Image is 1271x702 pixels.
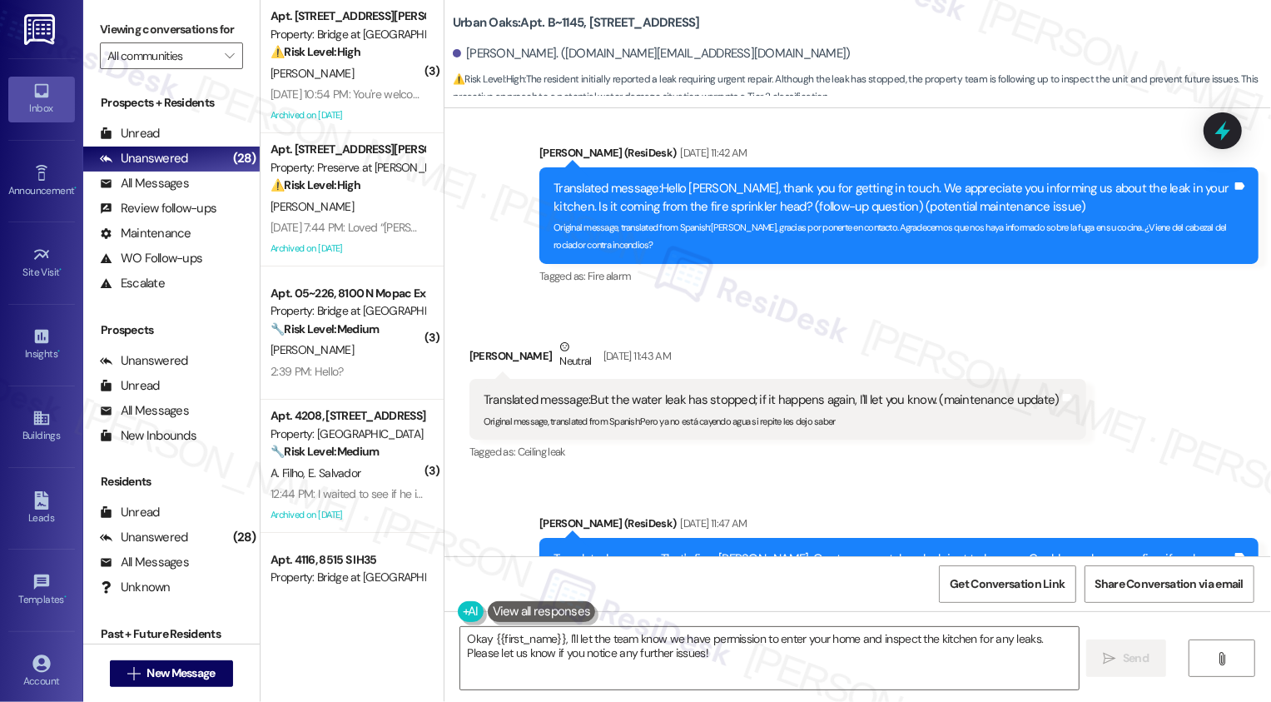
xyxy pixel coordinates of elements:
[271,444,379,459] strong: 🔧 Risk Level: Medium
[271,364,344,379] div: 2:39 PM: Hello?
[539,515,1259,538] div: [PERSON_NAME] (ResiDesk)
[453,71,1271,107] span: : The resident initially reported a leak requiring urgent repair. Although the leak has stopped, ...
[271,285,424,302] div: Apt. 05~226, 8100 N Mopac Expwy
[677,515,747,532] div: [DATE] 11:47 AM
[271,551,424,569] div: Apt. 4116, 8515 S IH35
[950,575,1065,593] span: Get Conversation Link
[100,504,160,521] div: Unread
[271,569,424,586] div: Property: Bridge at [GEOGRAPHIC_DATA]
[1123,650,1149,667] span: Send
[107,42,216,69] input: All communities
[271,466,308,480] span: A. Filho
[74,182,77,194] span: •
[469,440,1086,464] div: Tagged as:
[100,529,188,546] div: Unanswered
[100,554,189,571] div: All Messages
[60,264,62,276] span: •
[599,347,671,365] div: [DATE] 11:43 AM
[554,180,1232,216] div: Translated message: Hello [PERSON_NAME], thank you for getting in touch. We appreciate you inform...
[556,338,594,373] div: Neutral
[271,87,963,102] div: [DATE] 10:54 PM: You're welcome. And just can't handle the pot smell. My shipping materials are i...
[453,14,700,32] b: Urban Oaks: Apt. B~1145, [STREET_ADDRESS]
[83,625,260,643] div: Past + Future Residents
[484,391,1060,409] div: Translated message: But the water leak has stopped; if it happens again, I'll let you know. (main...
[588,269,632,283] span: Fire alarm
[269,238,426,259] div: Archived on [DATE]
[460,627,1079,690] textarea: Okay {{first_name}}, I'll let the team know we have permission to enter your home and inspect the...
[554,550,1232,586] div: Translated message: That's fine, [PERSON_NAME]. Our team can take a look just to be sure. Could y...
[146,665,215,682] span: New Message
[271,321,379,336] strong: 🔧 Risk Level: Medium
[8,568,75,613] a: Templates •
[83,473,260,490] div: Residents
[64,591,67,603] span: •
[83,94,260,112] div: Prospects + Residents
[271,44,360,59] strong: ⚠️ Risk Level: High
[110,660,233,687] button: New Message
[225,49,234,62] i: 
[271,199,354,214] span: [PERSON_NAME]
[271,486,547,501] div: 12:44 PM: I waited to see if he is going to do...and he didn't
[271,66,354,81] span: [PERSON_NAME]
[100,225,191,242] div: Maintenance
[8,241,75,286] a: Site Visit •
[269,505,426,525] div: Archived on [DATE]
[271,302,424,320] div: Property: Bridge at [GEOGRAPHIC_DATA]
[1095,575,1244,593] span: Share Conversation via email
[100,352,188,370] div: Unanswered
[8,486,75,531] a: Leads
[271,342,354,357] span: [PERSON_NAME]
[8,322,75,367] a: Insights •
[269,105,426,126] div: Archived on [DATE]
[100,175,189,192] div: All Messages
[271,177,360,192] strong: ⚠️ Risk Level: High
[127,667,140,680] i: 
[1216,652,1229,665] i: 
[539,264,1259,288] div: Tagged as:
[271,159,424,177] div: Property: Preserve at [PERSON_NAME][GEOGRAPHIC_DATA]
[83,321,260,339] div: Prospects
[271,7,424,25] div: Apt. [STREET_ADDRESS][PERSON_NAME]
[453,72,524,86] strong: ⚠️ Risk Level: High
[271,141,424,158] div: Apt. [STREET_ADDRESS][PERSON_NAME]
[1104,652,1116,665] i: 
[453,45,851,62] div: [PERSON_NAME]. ([DOMAIN_NAME][EMAIL_ADDRESS][DOMAIN_NAME])
[8,77,75,122] a: Inbox
[539,144,1259,167] div: [PERSON_NAME] (ResiDesk)
[229,525,260,550] div: (28)
[100,250,202,267] div: WO Follow-ups
[8,650,75,695] a: Account
[271,426,424,443] div: Property: [GEOGRAPHIC_DATA]
[1086,640,1167,677] button: Send
[518,445,566,459] span: Ceiling leak
[1085,565,1254,603] button: Share Conversation via email
[8,404,75,449] a: Buildings
[677,144,747,162] div: [DATE] 11:42 AM
[100,402,189,420] div: All Messages
[100,150,188,167] div: Unanswered
[57,346,60,357] span: •
[469,338,1086,379] div: [PERSON_NAME]
[308,466,360,480] span: E. Salvador
[229,146,260,172] div: (28)
[24,14,58,45] img: ResiDesk Logo
[100,200,216,217] div: Review follow-ups
[100,125,160,142] div: Unread
[271,407,424,425] div: Apt. 4208, [STREET_ADDRESS]
[554,222,1227,251] sub: Original message, translated from Spanish : [PERSON_NAME], gracias por ponerte en contacto. Agrad...
[271,26,424,43] div: Property: Bridge at [GEOGRAPHIC_DATA]
[100,275,165,292] div: Escalate
[939,565,1075,603] button: Get Conversation Link
[100,427,196,445] div: New Inbounds
[100,579,171,596] div: Unknown
[100,17,243,42] label: Viewing conversations for
[100,377,160,395] div: Unread
[484,416,836,427] sub: Original message, translated from Spanish : Pero ya no está cayendo agua si repite les dejo saber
